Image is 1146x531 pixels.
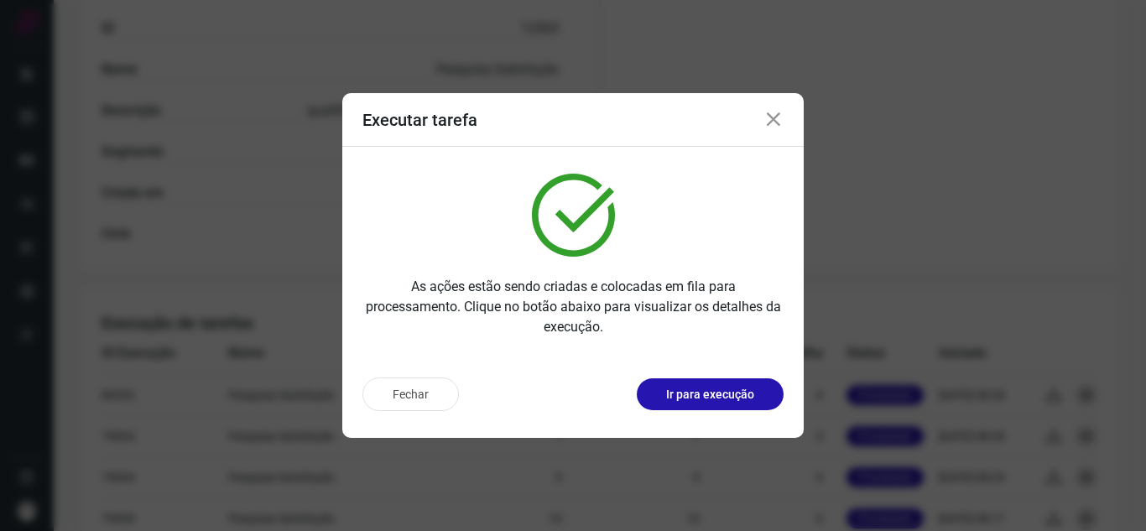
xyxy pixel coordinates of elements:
img: verified.svg [532,174,615,257]
p: As ações estão sendo criadas e colocadas em fila para processamento. Clique no botão abaixo para ... [362,277,784,337]
button: Ir para execução [637,378,784,410]
h3: Executar tarefa [362,110,477,130]
button: Fechar [362,377,459,411]
p: Ir para execução [666,386,754,403]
